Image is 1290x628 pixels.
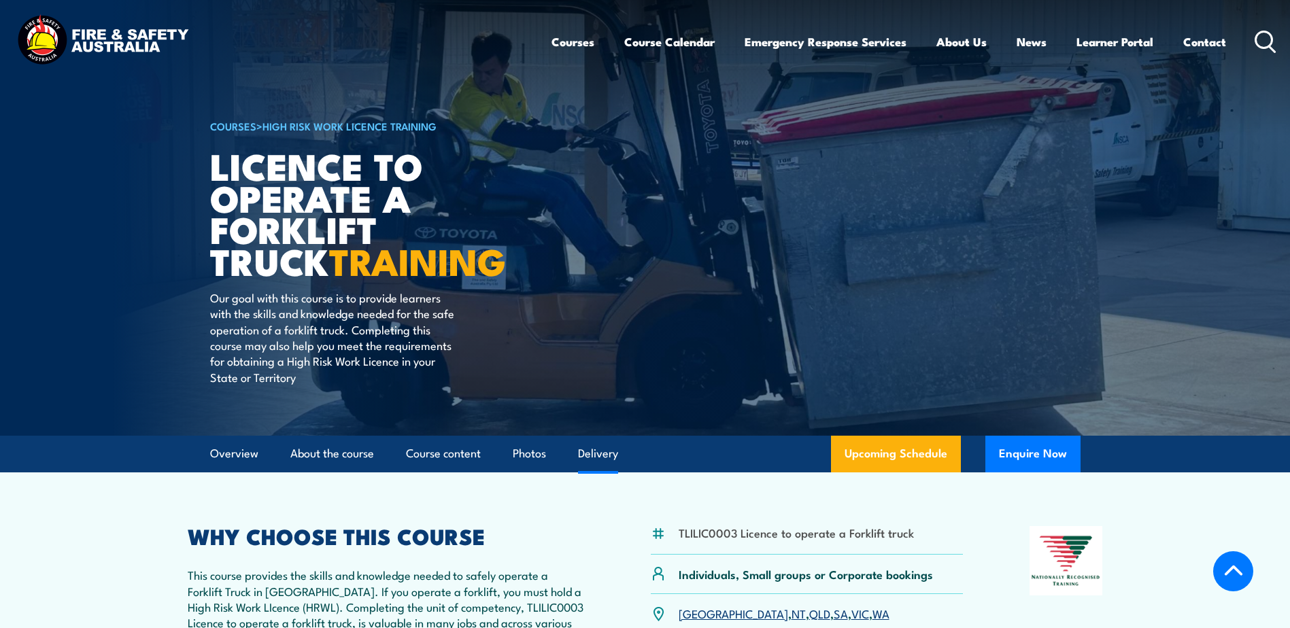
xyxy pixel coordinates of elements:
a: Delivery [578,436,618,472]
p: Our goal with this course is to provide learners with the skills and knowledge needed for the saf... [210,290,458,385]
a: Emergency Response Services [745,24,906,60]
a: Courses [551,24,594,60]
li: TLILIC0003 Licence to operate a Forklift truck [679,525,914,540]
a: Course Calendar [624,24,715,60]
a: Upcoming Schedule [831,436,961,472]
h2: WHY CHOOSE THIS COURSE [188,526,585,545]
a: SA [834,605,848,621]
p: , , , , , [679,606,889,621]
a: High Risk Work Licence Training [262,118,437,133]
img: Nationally Recognised Training logo. [1030,526,1103,595]
a: WA [872,605,889,621]
a: Photos [513,436,546,472]
a: News [1017,24,1047,60]
a: About the course [290,436,374,472]
h1: Licence to operate a forklift truck [210,150,546,277]
a: Course content [406,436,481,472]
a: About Us [936,24,987,60]
a: QLD [809,605,830,621]
a: [GEOGRAPHIC_DATA] [679,605,788,621]
strong: TRAINING [329,232,506,288]
a: Contact [1183,24,1226,60]
button: Enquire Now [985,436,1081,472]
p: Individuals, Small groups or Corporate bookings [679,566,933,582]
a: Learner Portal [1076,24,1153,60]
a: COURSES [210,118,256,133]
h6: > [210,118,546,134]
a: Overview [210,436,258,472]
a: NT [792,605,806,621]
a: VIC [851,605,869,621]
